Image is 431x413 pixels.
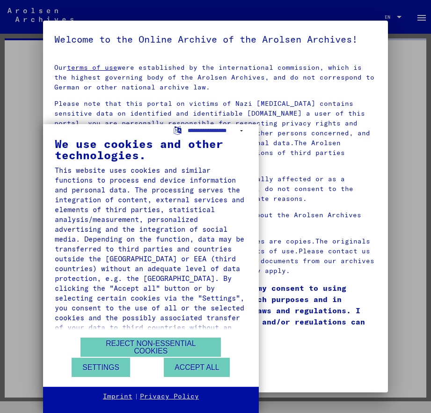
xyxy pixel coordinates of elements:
[55,138,247,161] div: We use cookies and other technologies.
[80,338,221,357] button: Reject non-essential cookies
[164,358,230,377] button: Accept all
[103,392,132,401] a: Imprint
[140,392,199,401] a: Privacy Policy
[55,165,247,342] div: This website uses cookies and similar functions to process end device information and personal da...
[72,358,130,377] button: Settings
